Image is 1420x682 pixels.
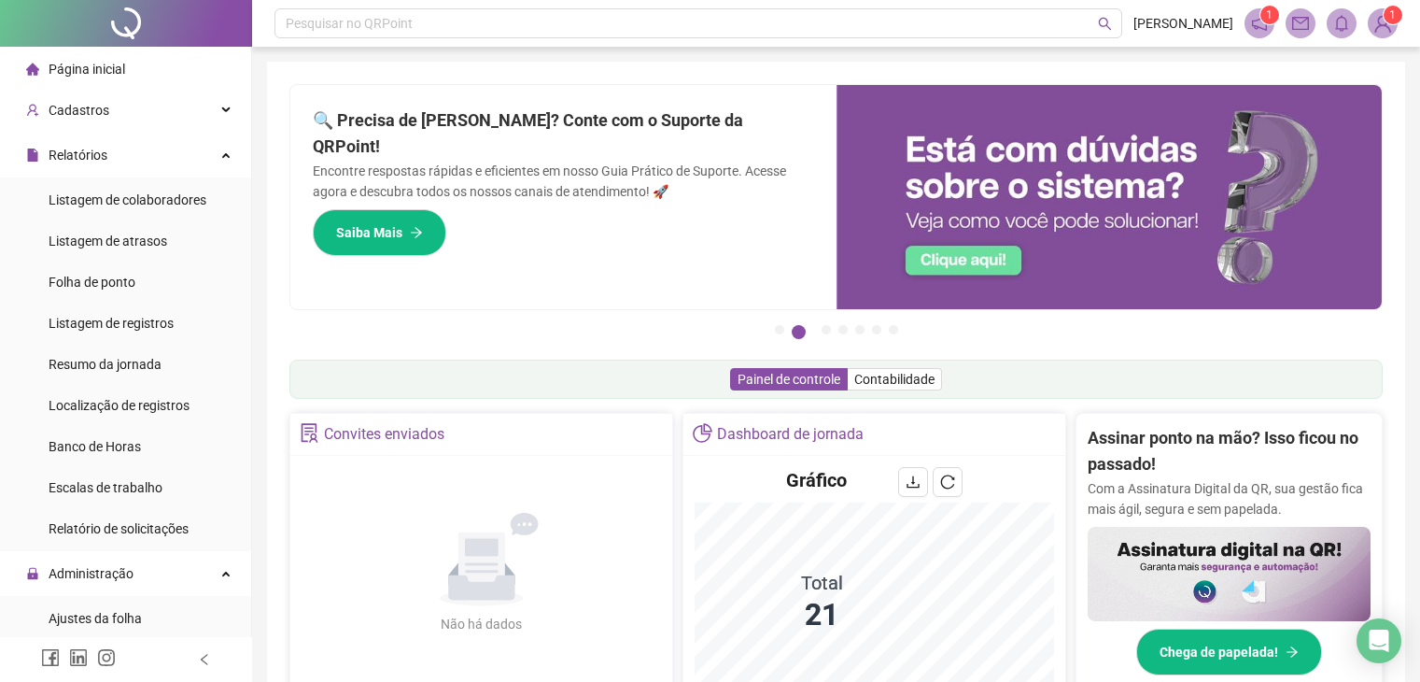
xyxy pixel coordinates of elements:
span: Saiba Mais [336,222,402,243]
span: instagram [97,648,116,667]
span: Banco de Horas [49,439,141,454]
div: Dashboard de jornada [717,419,864,450]
button: 2 [792,325,806,339]
span: Relatórios [49,148,107,163]
button: 7 [889,325,898,334]
span: file [26,149,39,162]
span: Chega de papelada! [1160,642,1278,662]
span: Folha de ponto [49,275,135,290]
button: Chega de papelada! [1136,629,1322,675]
img: banner%2F0cf4e1f0-cb71-40ef-aa93-44bd3d4ee559.png [837,85,1383,309]
button: 3 [822,325,831,334]
span: reload [940,475,955,490]
span: Cadastros [49,103,109,118]
button: 6 [872,325,881,334]
span: Escalas de trabalho [49,480,162,495]
span: pie-chart [693,423,712,443]
p: Encontre respostas rápidas e eficientes em nosso Guia Prático de Suporte. Acesse agora e descubra... [313,161,814,202]
span: Painel de controle [738,372,840,387]
span: arrow-right [410,226,423,239]
sup: 1 [1260,6,1279,24]
span: Resumo da jornada [49,357,162,372]
sup: Atualize o seu contato no menu Meus Dados [1384,6,1402,24]
span: arrow-right [1286,646,1299,659]
span: Listagem de colaboradores [49,192,206,207]
button: 5 [855,325,865,334]
span: download [906,475,921,490]
span: 1 [1389,8,1396,21]
span: Listagem de registros [49,316,174,331]
span: facebook [41,648,60,667]
span: Listagem de atrasos [49,234,167,249]
button: Saiba Mais [313,209,446,256]
span: Relatório de solicitações [49,521,189,536]
span: lock [26,567,39,580]
img: banner%2F02c71560-61a6-44d4-94b9-c8ab97240462.png [1088,527,1371,621]
span: home [26,63,39,76]
div: Open Intercom Messenger [1357,618,1401,663]
button: 4 [838,325,848,334]
span: [PERSON_NAME] [1133,13,1233,34]
img: 89544 [1369,9,1397,37]
h4: Gráfico [786,467,847,493]
span: linkedin [69,648,88,667]
div: Não há dados [396,614,568,634]
span: left [198,653,211,666]
button: 1 [775,325,784,334]
div: Convites enviados [324,419,444,450]
span: search [1098,17,1112,31]
span: Ajustes da folha [49,611,142,626]
span: Administração [49,566,134,581]
span: user-add [26,104,39,117]
span: mail [1292,15,1309,32]
h2: 🔍 Precisa de [PERSON_NAME]? Conte com o Suporte da QRPoint! [313,107,814,161]
span: Contabilidade [854,372,935,387]
h2: Assinar ponto na mão? Isso ficou no passado! [1088,425,1371,478]
span: Localização de registros [49,398,190,413]
span: notification [1251,15,1268,32]
span: bell [1333,15,1350,32]
span: 1 [1266,8,1272,21]
span: solution [300,423,319,443]
span: Página inicial [49,62,125,77]
p: Com a Assinatura Digital da QR, sua gestão fica mais ágil, segura e sem papelada. [1088,478,1371,519]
